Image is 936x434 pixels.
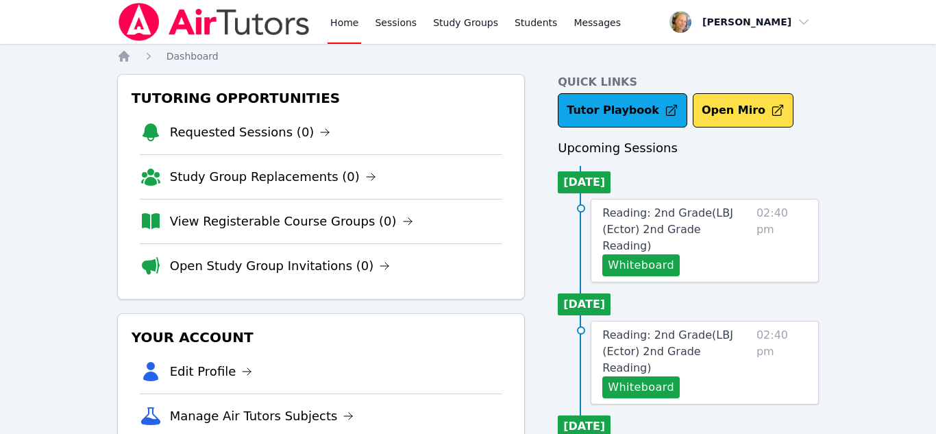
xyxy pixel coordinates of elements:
[170,256,391,276] a: Open Study Group Invitations (0)
[170,407,354,426] a: Manage Air Tutors Subjects
[170,212,413,231] a: View Registerable Course Groups (0)
[170,362,253,381] a: Edit Profile
[574,16,621,29] span: Messages
[558,74,819,91] h4: Quick Links
[129,325,514,350] h3: Your Account
[558,93,687,128] a: Tutor Playbook
[756,205,807,276] span: 02:40 pm
[117,49,820,63] nav: Breadcrumb
[602,254,680,276] button: Whiteboard
[602,327,751,376] a: Reading: 2nd Grade(LBJ (Ector) 2nd Grade Reading)
[558,171,611,193] li: [DATE]
[170,123,331,142] a: Requested Sessions (0)
[558,293,611,315] li: [DATE]
[129,86,514,110] h3: Tutoring Opportunities
[756,327,807,398] span: 02:40 pm
[602,205,751,254] a: Reading: 2nd Grade(LBJ (Ector) 2nd Grade Reading)
[602,328,733,374] span: Reading: 2nd Grade ( LBJ (Ector) 2nd Grade Reading )
[558,138,819,158] h3: Upcoming Sessions
[117,3,311,41] img: Air Tutors
[170,167,376,186] a: Study Group Replacements (0)
[602,376,680,398] button: Whiteboard
[167,49,219,63] a: Dashboard
[693,93,793,128] button: Open Miro
[602,206,733,252] span: Reading: 2nd Grade ( LBJ (Ector) 2nd Grade Reading )
[167,51,219,62] span: Dashboard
